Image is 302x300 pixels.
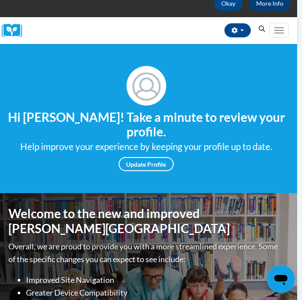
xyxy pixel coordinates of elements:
img: Logo brand [2,24,28,37]
img: Profile Image [127,66,166,106]
div: Help improve your experience by keeping your profile up to date. [2,139,291,154]
li: Improved Site Navigation [26,274,284,286]
a: Update Profile [119,157,174,171]
button: Account Settings [224,23,251,37]
iframe: Button to launch messaging window [267,265,295,293]
p: Overall, we are proud to provide you with a more streamlined experience. Some of the specific cha... [8,240,284,266]
div: Main menu [268,17,291,44]
h4: Hi [PERSON_NAME]! Take a minute to review your profile. [2,110,291,139]
a: Cox Campus [2,24,28,37]
h1: Welcome to the new and improved [PERSON_NAME][GEOGRAPHIC_DATA] [8,206,284,236]
li: Greater Device Compatibility [26,286,284,299]
button: Search [255,24,268,34]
